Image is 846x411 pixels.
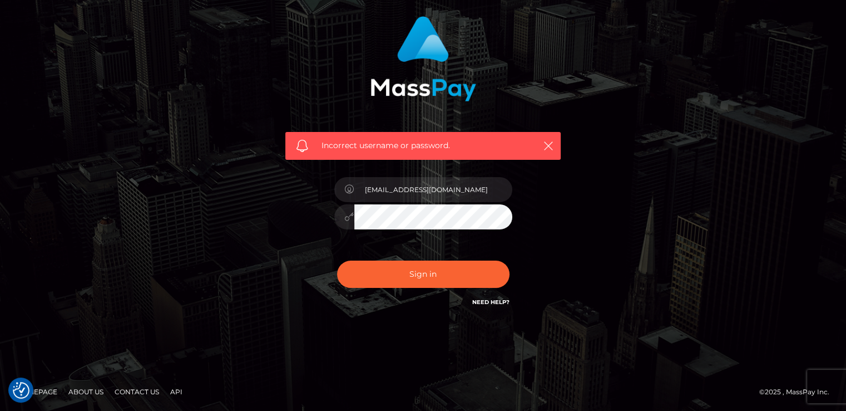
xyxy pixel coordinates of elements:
a: Contact Us [110,383,164,400]
img: Revisit consent button [13,382,29,399]
span: Incorrect username or password. [321,140,525,151]
input: Username... [354,177,512,202]
button: Consent Preferences [13,382,29,399]
a: API [166,383,187,400]
a: About Us [64,383,108,400]
a: Need Help? [472,299,509,306]
div: © 2025 , MassPay Inc. [759,386,838,398]
button: Sign in [337,261,509,288]
img: MassPay Login [370,16,476,101]
a: Homepage [12,383,62,400]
